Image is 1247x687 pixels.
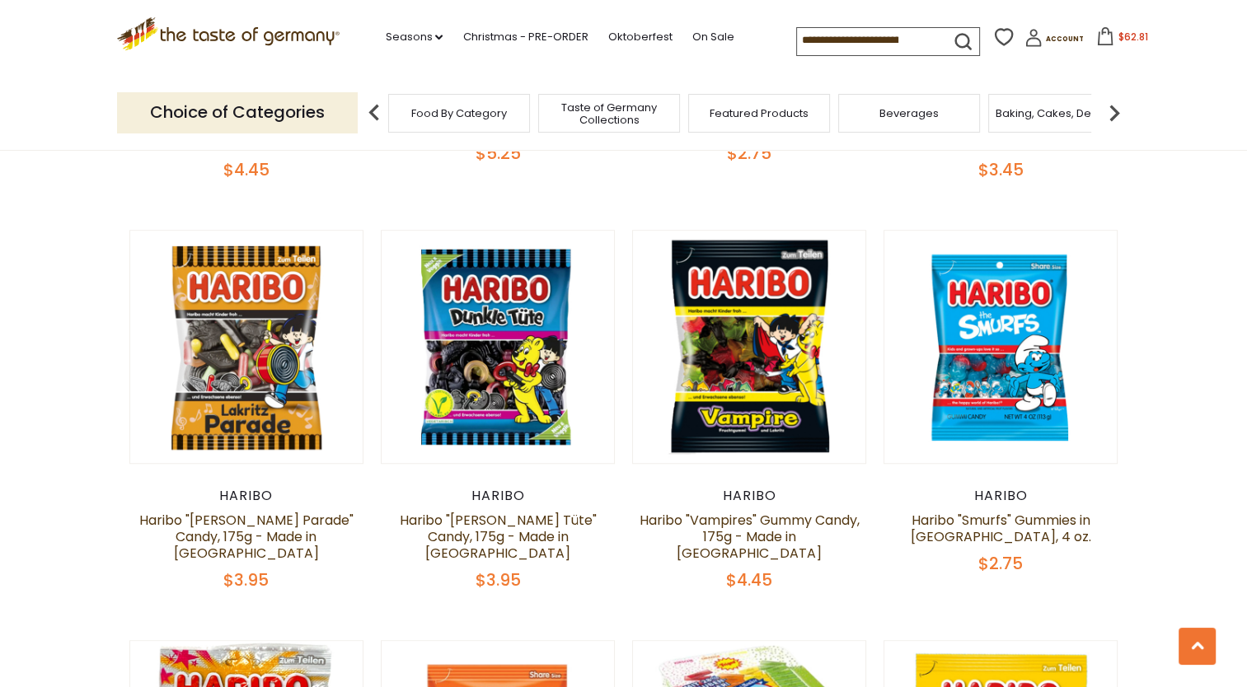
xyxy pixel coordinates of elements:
[139,511,354,563] a: Haribo "[PERSON_NAME] Parade" Candy, 175g - Made in [GEOGRAPHIC_DATA]
[385,28,443,46] a: Seasons
[879,107,939,119] a: Beverages
[1046,35,1084,44] span: Account
[475,568,520,591] span: $3.95
[978,552,1023,575] span: $2.75
[411,107,507,119] a: Food By Category
[710,107,809,119] a: Featured Products
[543,101,675,126] a: Taste of Germany Collections
[1024,29,1084,53] a: Account
[884,488,1118,504] div: Haribo
[884,231,1118,464] img: Haribo "Smurfs" Gummies in Bag, 4 oz.
[462,28,588,46] a: Christmas - PRE-ORDER
[382,231,615,464] img: Haribo "Dunkle Tüte" Candy, 175g - Made in Germany
[130,231,363,464] img: Haribo "Lakritz Parade" Candy, 175g - Made in Germany
[399,511,596,563] a: Haribo "[PERSON_NAME] Tüte" Candy, 175g - Made in [GEOGRAPHIC_DATA]
[996,107,1123,119] a: Baking, Cakes, Desserts
[1087,27,1157,52] button: $62.81
[726,568,772,591] span: $4.45
[978,158,1024,181] span: $3.45
[633,231,866,464] img: Haribo "Vampires" Gummy Candy, 175g - Made in Germany
[475,142,520,165] span: $5.25
[1118,30,1147,44] span: $62.81
[117,92,358,133] p: Choice of Categories
[223,568,269,591] span: $3.95
[1098,96,1131,129] img: next arrow
[223,158,270,181] span: $4.45
[358,96,391,129] img: previous arrow
[607,28,672,46] a: Oktoberfest
[381,488,616,504] div: Haribo
[632,488,867,504] div: Haribo
[911,511,1091,546] a: Haribo "Smurfs" Gummies in [GEOGRAPHIC_DATA], 4 oz.
[129,488,364,504] div: Haribo
[640,511,860,563] a: Haribo "Vampires" Gummy Candy, 175g - Made in [GEOGRAPHIC_DATA]
[691,28,734,46] a: On Sale
[727,142,771,165] span: $2.75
